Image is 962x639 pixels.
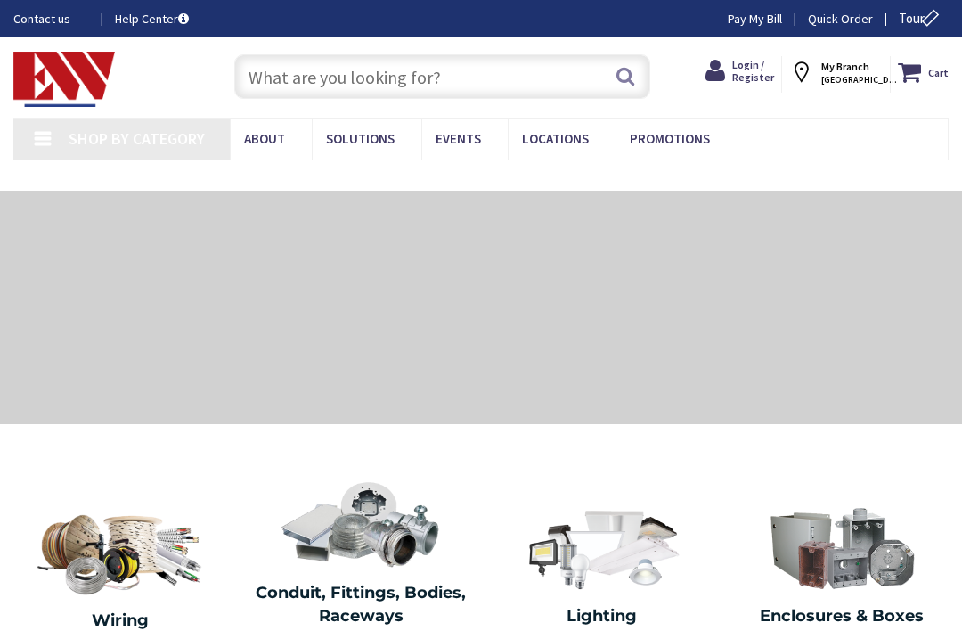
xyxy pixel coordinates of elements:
[522,130,589,147] span: Locations
[728,10,782,28] a: Pay My Bill
[630,130,710,147] span: Promotions
[244,130,285,147] span: About
[234,54,651,99] input: What are you looking for?
[789,56,883,88] div: My Branch [GEOGRAPHIC_DATA], [GEOGRAPHIC_DATA]
[115,10,189,28] a: Help Center
[808,10,873,28] a: Quick Order
[821,74,897,86] span: [GEOGRAPHIC_DATA], [GEOGRAPHIC_DATA]
[9,610,232,633] h2: Wiring
[821,60,869,73] strong: My Branch
[928,56,949,88] strong: Cart
[13,52,115,107] img: Electrical Wholesalers, Inc.
[735,605,949,628] h2: Enclosures & Boxes
[436,130,481,147] span: Events
[326,130,395,147] span: Solutions
[899,10,944,27] span: Tour
[254,582,468,627] h2: Conduit, Fittings, Bodies, Raceways
[898,56,949,88] a: Cart
[705,56,774,86] a: Login / Register
[13,10,86,28] a: Contact us
[494,605,708,628] h2: Lighting
[732,58,774,84] span: Login / Register
[69,128,205,149] span: Shop By Category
